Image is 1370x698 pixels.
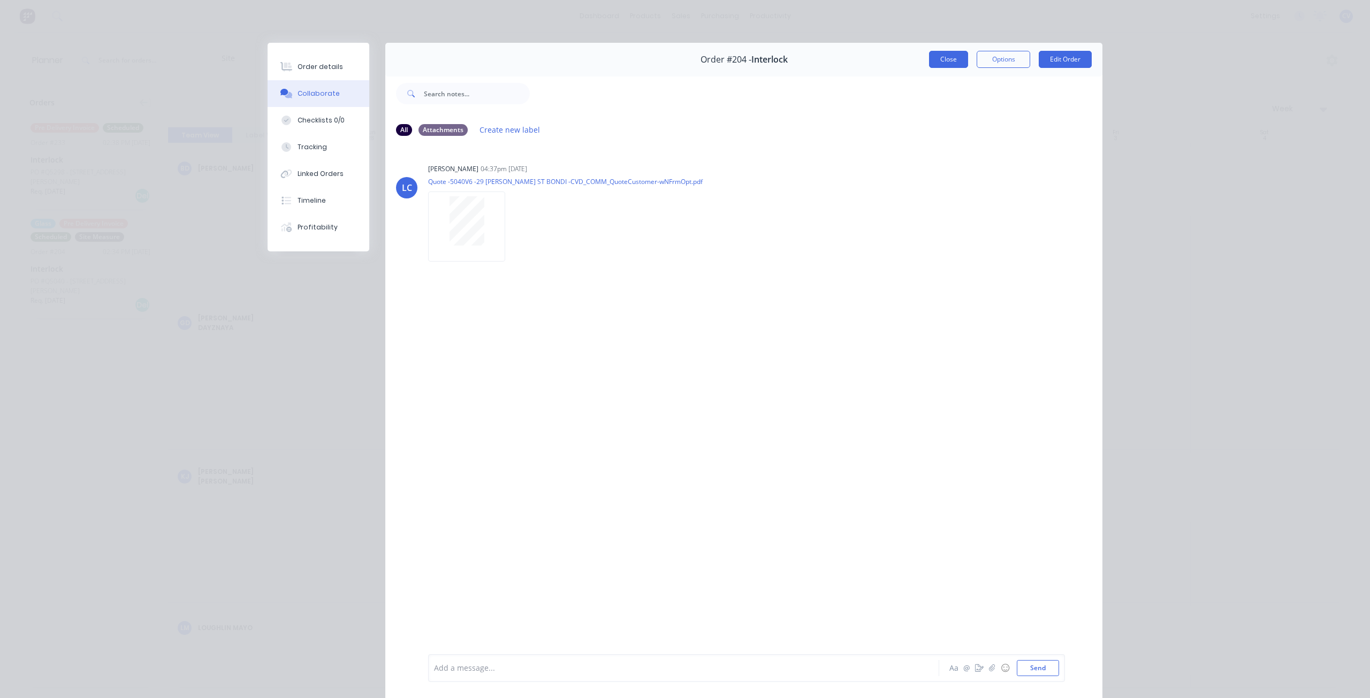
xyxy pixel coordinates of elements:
div: Timeline [298,196,326,205]
button: Create new label [474,122,546,137]
button: Options [977,51,1030,68]
div: Collaborate [298,89,340,98]
button: ☺ [999,662,1011,674]
div: Attachments [418,124,468,136]
div: Linked Orders [298,169,344,179]
div: Tracking [298,142,327,152]
button: Checklists 0/0 [268,107,369,134]
div: Order details [298,62,343,72]
div: All [396,124,412,136]
div: LC [402,181,412,194]
button: Aa [947,662,960,674]
div: [PERSON_NAME] [428,164,478,174]
button: Order details [268,53,369,80]
button: Close [929,51,968,68]
button: Timeline [268,187,369,214]
button: Edit Order [1039,51,1092,68]
span: Order #204 - [701,55,751,65]
button: @ [960,662,973,674]
div: Profitability [298,223,338,232]
p: Quote -5040V6 -29 [PERSON_NAME] ST BONDI -CVD_COMM_QuoteCustomer-wNFrmOpt.pdf [428,177,703,186]
div: 04:37pm [DATE] [481,164,527,174]
button: Tracking [268,134,369,160]
button: Collaborate [268,80,369,107]
div: Checklists 0/0 [298,116,345,125]
button: Send [1017,660,1059,676]
button: Profitability [268,214,369,241]
button: Linked Orders [268,160,369,187]
span: Interlock [751,55,788,65]
input: Search notes... [424,83,530,104]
